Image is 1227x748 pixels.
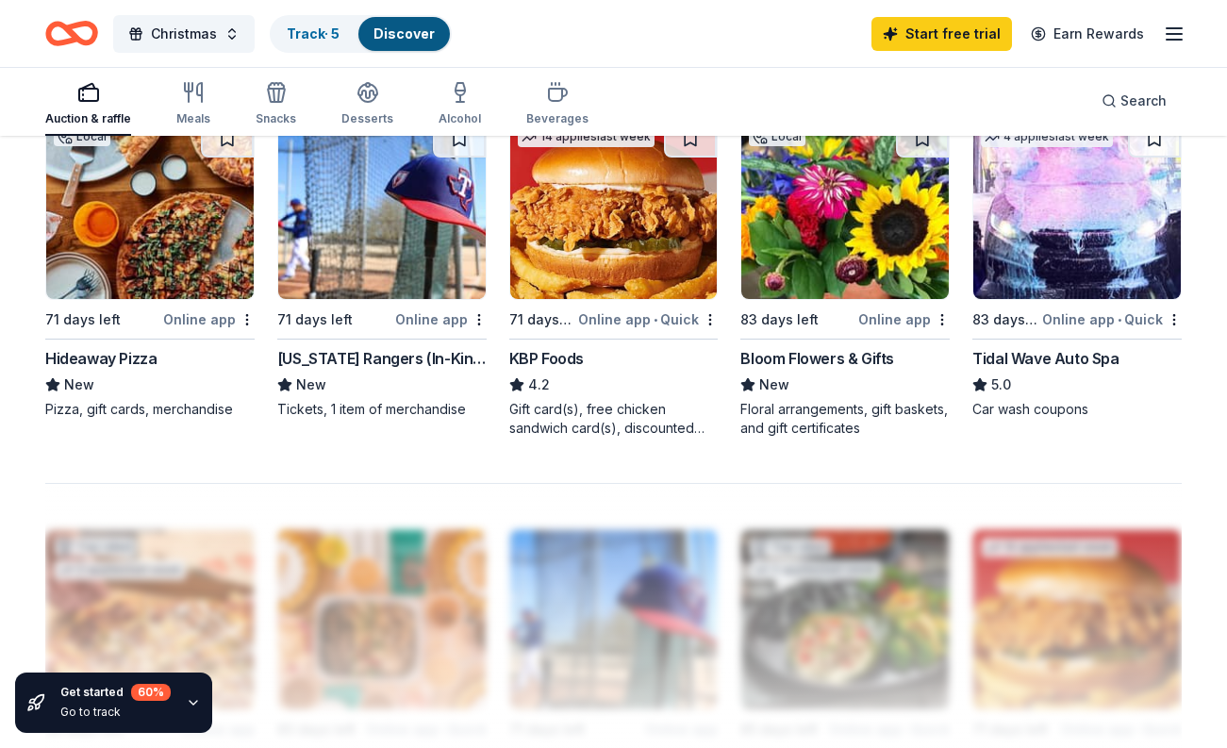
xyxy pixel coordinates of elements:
[277,119,487,419] a: Image for Texas Rangers (In-Kind Donation)71 days leftOnline app[US_STATE] Rangers (In-Kind Donat...
[46,120,254,299] img: Image for Hideaway Pizza
[163,308,255,331] div: Online app
[270,15,452,53] button: Track· 5Discover
[740,119,950,438] a: Image for Bloom Flowers & GiftsLocal83 days leftOnline appBloom Flowers & GiftsNewFloral arrangem...
[287,25,340,42] a: Track· 5
[526,111,589,126] div: Beverages
[60,684,171,701] div: Get started
[509,119,719,438] a: Image for KBP Foods14 applieslast week71 days leftOnline app•QuickKBP Foods4.2Gift card(s), free ...
[439,111,481,126] div: Alcohol
[972,308,1038,331] div: 83 days left
[509,308,575,331] div: 71 days left
[176,74,210,136] button: Meals
[871,17,1012,51] a: Start free trial
[981,127,1113,147] div: 4 applies last week
[578,308,718,331] div: Online app Quick
[1020,17,1155,51] a: Earn Rewards
[1120,90,1167,112] span: Search
[741,120,949,299] img: Image for Bloom Flowers & Gifts
[1118,312,1121,327] span: •
[64,374,94,396] span: New
[45,74,131,136] button: Auction & raffle
[60,705,171,720] div: Go to track
[45,111,131,126] div: Auction & raffle
[510,120,718,299] img: Image for KBP Foods
[45,347,157,370] div: Hideaway Pizza
[256,74,296,136] button: Snacks
[973,120,1181,299] img: Image for Tidal Wave Auto Spa
[759,374,789,396] span: New
[740,347,894,370] div: Bloom Flowers & Gifts
[972,119,1182,419] a: Image for Tidal Wave Auto Spa4 applieslast week83 days leftOnline app•QuickTidal Wave Auto Spa5.0...
[740,400,950,438] div: Floral arrangements, gift baskets, and gift certificates
[509,400,719,438] div: Gift card(s), free chicken sandwich card(s), discounted catering
[45,308,121,331] div: 71 days left
[277,400,487,419] div: Tickets, 1 item of merchandise
[439,74,481,136] button: Alcohol
[518,127,655,147] div: 14 applies last week
[740,308,819,331] div: 83 days left
[151,23,217,45] span: Christmas
[256,111,296,126] div: Snacks
[45,400,255,419] div: Pizza, gift cards, merchandise
[991,374,1011,396] span: 5.0
[972,400,1182,419] div: Car wash coupons
[1086,82,1182,120] button: Search
[341,74,393,136] button: Desserts
[395,308,487,331] div: Online app
[54,127,110,146] div: Local
[277,308,353,331] div: 71 days left
[972,347,1119,370] div: Tidal Wave Auto Spa
[278,120,486,299] img: Image for Texas Rangers (In-Kind Donation)
[131,684,171,701] div: 60 %
[528,374,550,396] span: 4.2
[654,312,657,327] span: •
[1042,308,1182,331] div: Online app Quick
[277,347,487,370] div: [US_STATE] Rangers (In-Kind Donation)
[45,11,98,56] a: Home
[858,308,950,331] div: Online app
[296,374,326,396] span: New
[113,15,255,53] button: Christmas
[176,111,210,126] div: Meals
[509,347,584,370] div: KBP Foods
[341,111,393,126] div: Desserts
[45,119,255,419] a: Image for Hideaway PizzaLocal71 days leftOnline appHideaway PizzaNewPizza, gift cards, merchandise
[526,74,589,136] button: Beverages
[373,25,435,42] a: Discover
[749,127,805,146] div: Local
